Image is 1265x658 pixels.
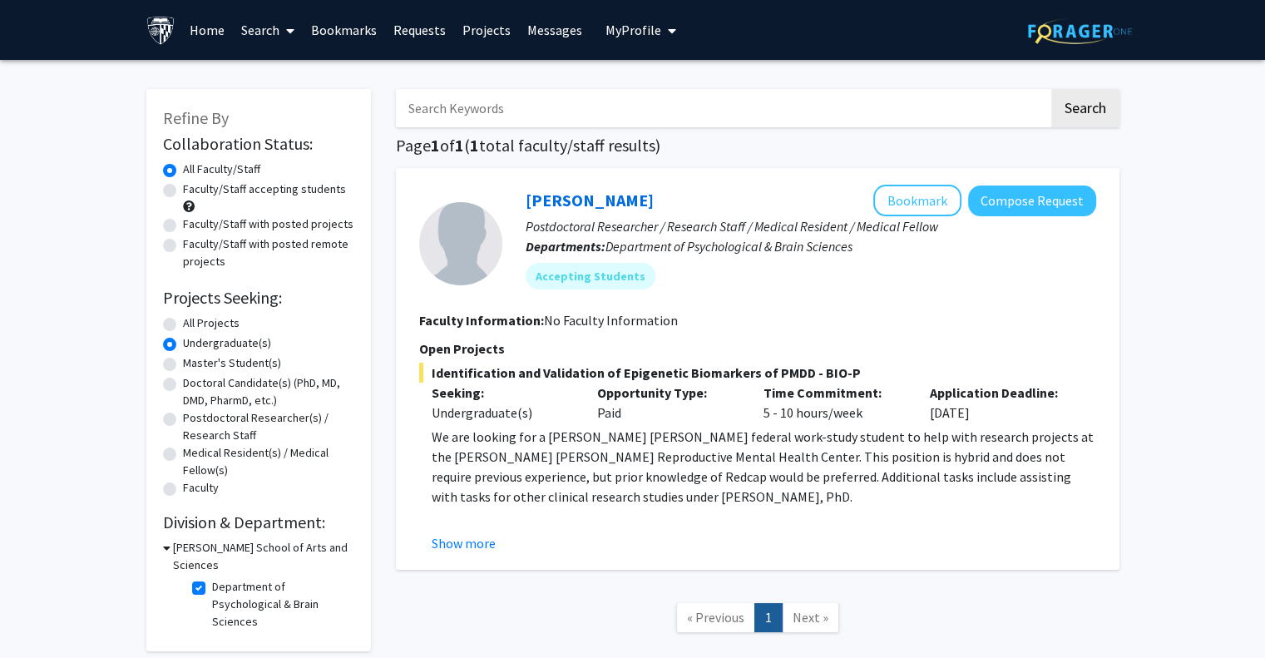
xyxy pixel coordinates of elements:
[432,427,1096,507] p: We are looking for a [PERSON_NAME] [PERSON_NAME] federal work-study student to help with research...
[526,190,654,210] a: [PERSON_NAME]
[385,1,454,59] a: Requests
[585,383,751,423] div: Paid
[676,603,755,632] a: Previous Page
[597,383,739,403] p: Opportunity Type:
[605,22,661,38] span: My Profile
[526,263,655,289] mat-chip: Accepting Students
[183,479,219,497] label: Faculty
[183,235,354,270] label: Faculty/Staff with posted remote projects
[183,374,354,409] label: Doctoral Candidate(s) (PhD, MD, DMD, PharmD, etc.)
[212,578,350,631] label: Department of Psychological & Brain Sciences
[544,312,678,329] span: No Faculty Information
[968,186,1096,216] button: Compose Request to Victoria Paone
[519,1,590,59] a: Messages
[163,107,229,128] span: Refine By
[470,135,479,156] span: 1
[396,89,1049,127] input: Search Keywords
[183,181,346,198] label: Faculty/Staff accepting students
[432,383,573,403] p: Seeking:
[396,586,1119,654] nav: Page navigation
[183,444,354,479] label: Medical Resident(s) / Medical Fellow(s)
[419,312,544,329] b: Faculty Information:
[455,135,464,156] span: 1
[526,238,605,255] b: Departments:
[163,288,354,308] h2: Projects Seeking:
[454,1,519,59] a: Projects
[873,185,961,216] button: Add Victoria Paone to Bookmarks
[183,409,354,444] label: Postdoctoral Researcher(s) / Research Staff
[183,314,240,332] label: All Projects
[432,533,496,553] button: Show more
[183,161,260,178] label: All Faculty/Staff
[183,354,281,372] label: Master's Student(s)
[419,339,1096,359] p: Open Projects
[782,603,839,632] a: Next Page
[930,383,1071,403] p: Application Deadline:
[917,383,1084,423] div: [DATE]
[181,1,233,59] a: Home
[163,512,354,532] h2: Division & Department:
[233,1,303,59] a: Search
[146,16,175,45] img: Johns Hopkins University Logo
[419,363,1096,383] span: Identification and Validation of Epigenetic Biomarkers of PMDD - BIO-P
[605,238,852,255] span: Department of Psychological & Brain Sciences
[173,539,354,574] h3: [PERSON_NAME] School of Arts and Sciences
[396,136,1119,156] h1: Page of ( total faculty/staff results)
[303,1,385,59] a: Bookmarks
[754,603,783,632] a: 1
[526,216,1096,236] p: Postdoctoral Researcher / Research Staff / Medical Resident / Medical Fellow
[1028,18,1132,44] img: ForagerOne Logo
[1051,89,1119,127] button: Search
[183,334,271,352] label: Undergraduate(s)
[12,583,71,646] iframe: Chat
[432,403,573,423] div: Undergraduate(s)
[183,215,353,233] label: Faculty/Staff with posted projects
[751,383,917,423] div: 5 - 10 hours/week
[163,134,354,154] h2: Collaboration Status:
[687,609,744,626] span: « Previous
[763,383,905,403] p: Time Commitment:
[793,609,828,626] span: Next »
[431,135,440,156] span: 1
